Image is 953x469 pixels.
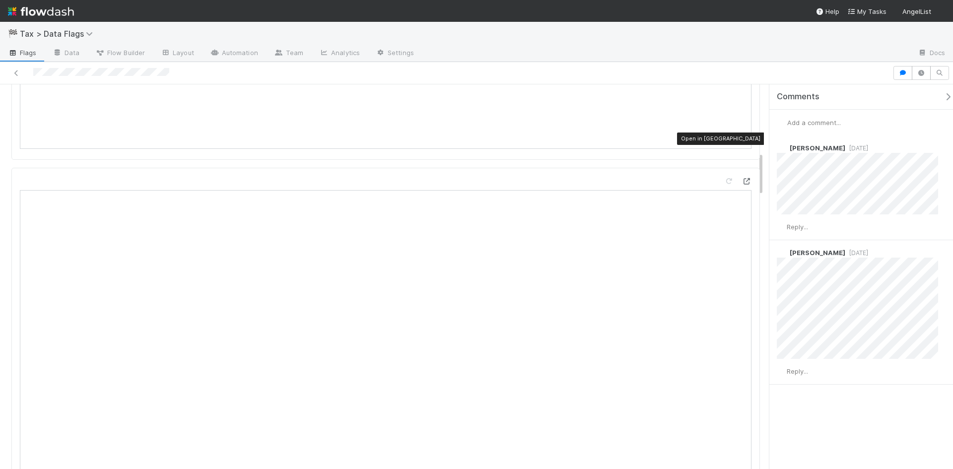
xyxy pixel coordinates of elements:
[910,46,953,62] a: Docs
[8,29,18,38] span: 🏁
[847,7,886,15] span: My Tasks
[368,46,422,62] a: Settings
[777,367,787,377] img: avatar_e41e7ae5-e7d9-4d8d-9f56-31b0d7a2f4fd.png
[311,46,368,62] a: Analytics
[787,223,808,231] span: Reply...
[777,248,787,258] img: avatar_711f55b7-5a46-40da-996f-bc93b6b86381.png
[8,3,74,20] img: logo-inverted-e16ddd16eac7371096b0.svg
[8,48,37,58] span: Flags
[790,144,845,152] span: [PERSON_NAME]
[935,7,945,17] img: avatar_e41e7ae5-e7d9-4d8d-9f56-31b0d7a2f4fd.png
[847,6,886,16] a: My Tasks
[777,118,787,128] img: avatar_e41e7ae5-e7d9-4d8d-9f56-31b0d7a2f4fd.png
[87,46,153,62] a: Flow Builder
[845,144,868,152] span: [DATE]
[202,46,266,62] a: Automation
[777,92,819,102] span: Comments
[845,249,868,257] span: [DATE]
[266,46,311,62] a: Team
[787,367,808,375] span: Reply...
[816,6,839,16] div: Help
[45,46,87,62] a: Data
[20,29,98,39] span: Tax > Data Flags
[902,7,931,15] span: AngelList
[777,143,787,153] img: avatar_711f55b7-5a46-40da-996f-bc93b6b86381.png
[777,222,787,232] img: avatar_e41e7ae5-e7d9-4d8d-9f56-31b0d7a2f4fd.png
[153,46,202,62] a: Layout
[95,48,145,58] span: Flow Builder
[790,249,845,257] span: [PERSON_NAME]
[787,119,841,127] span: Add a comment...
